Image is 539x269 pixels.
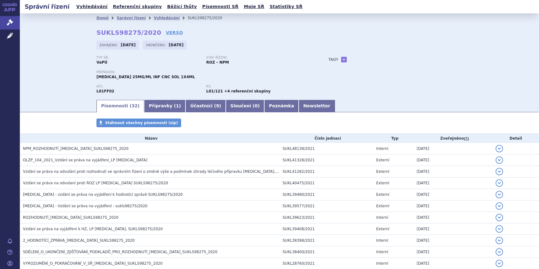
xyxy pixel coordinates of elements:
span: NPM_ROZHODNUTÍ_KEYTRUDA_SUKLS98275_2020 [23,146,128,151]
a: Běžící lhůty [165,2,199,11]
span: Externí [376,192,389,197]
span: OLZP_104_2021_Vzdání se práva na vyjádření_LP Keytruda [23,158,147,162]
a: Sloučení (0) [226,100,264,112]
span: Externí [376,181,389,185]
p: ATC: [96,85,200,88]
button: detail [496,202,503,210]
li: SUKLS98275/2020 [188,13,230,23]
td: SUKL39408/2021 [279,223,373,235]
span: Keytruda - vzdání se práva na vyjádření k hodnotící zprávě SUKLS98275/2020 [23,192,183,197]
span: 2_HODNOTÍCÍ_ZPRÁVA_KEYTRUDA_SUKLS98275_2020 [23,238,135,243]
button: detail [496,237,503,244]
span: VYROZUMĚNÍ_O_POKRAČOVÁNÍ_V_SŘ_KEYTRUDA_SUKLS98275_2020 [23,261,163,266]
button: detail [496,248,503,256]
td: [DATE] [413,212,492,223]
span: Interní [376,215,388,220]
span: Stáhnout všechny písemnosti (zip) [105,121,178,125]
td: [DATE] [413,246,492,258]
a: Písemnosti SŘ [200,2,240,11]
a: Písemnosti (32) [96,100,144,112]
span: Interní [376,261,388,266]
span: [MEDICAL_DATA] 25MG/ML INF CNC SOL 1X4ML [96,75,195,79]
span: Interní [376,238,388,243]
a: Moje SŘ [242,2,266,11]
p: Typ SŘ: [96,56,200,60]
a: VERSO [166,29,183,36]
p: Přípravek: [96,70,316,74]
button: detail [496,260,503,267]
span: Vzdání se práva na vyjádření k HZ, LP KEYTRUDA, SUKLS98275/2020 [23,227,163,231]
a: Účastníci (9) [185,100,225,112]
span: KEYTRUDA - Vzdání se práva na vyjádření - sukls98275/2020 [23,204,147,208]
td: SUKL41328/2021 [279,155,373,166]
td: SUKL48138/2021 [279,143,373,155]
a: Vyhledávání [74,2,109,11]
span: ROZHODNUTÍ_KEYTRUDA_SUKLS98275_2020 [23,215,118,220]
strong: [DATE] [169,43,184,47]
a: + [341,57,347,62]
td: SUKL39577/2021 [279,200,373,212]
span: Vzdání se práva na odvolaní proti ROZ LP Keytruda SUKLS98275/2020 [23,181,168,185]
strong: PEMBROLIZUMAB [96,89,114,93]
span: Externí [376,204,389,208]
abbr: (?) [464,137,469,141]
a: Vyhledávání [154,16,180,20]
td: [DATE] [413,200,492,212]
a: Přípravky (1) [144,100,185,112]
td: SUKL39623/2021 [279,212,373,223]
button: detail [496,145,503,152]
button: detail [496,191,503,198]
a: Správní řízení [117,16,146,20]
strong: pembrolizumab [206,89,223,93]
button: detail [496,156,503,164]
button: detail [496,168,503,175]
span: Interní [376,146,388,151]
span: 1 [176,103,179,108]
a: Newsletter [299,100,335,112]
span: 0 [255,103,258,108]
span: SDĚLENÍ_O_UKONČENÍ_ZJIŠŤOVÁNÍ_PODKLADŮ_PRO_ROZHODNUTÍ_KEYTRUDA_SUKLS98275_2020 [23,250,217,254]
a: Poznámka [264,100,299,112]
span: Externí [376,169,389,174]
td: SUKL40475/2021 [279,177,373,189]
button: detail [496,225,503,233]
a: Stáhnout všechny písemnosti (zip) [96,119,181,127]
td: [DATE] [413,189,492,200]
td: [DATE] [413,235,492,246]
button: detail [496,179,503,187]
span: Interní [376,250,388,254]
td: SUKL38400/2021 [279,246,373,258]
span: Ukončeno: [146,43,167,47]
h3: Tagy [328,56,338,63]
strong: +4 referenční skupiny [224,89,270,93]
p: RS: [206,85,310,88]
td: SUKL39480/2021 [279,189,373,200]
span: 9 [216,103,219,108]
h2: Správní řízení [20,2,74,11]
p: Stav řízení: [206,56,310,60]
th: Zveřejněno [413,134,492,143]
strong: SUKLS98275/2020 [96,29,161,36]
td: SUKL38398/2021 [279,235,373,246]
span: Externí [376,158,389,162]
strong: [DATE] [121,43,136,47]
th: Název [20,134,279,143]
span: Zahájeno: [100,43,119,47]
th: Detail [492,134,539,143]
td: [DATE] [413,166,492,177]
a: Referenční skupiny [111,2,164,11]
td: SUKL41282/2021 [279,166,373,177]
span: Vzdání se práva na odvolání proti rozhodnutí ve správním řízení o změně výše a podmínek úhrady lé... [23,169,351,174]
th: Typ [373,134,413,143]
td: [DATE] [413,177,492,189]
a: Domů [96,16,109,20]
td: [DATE] [413,143,492,155]
a: Statistiky SŘ [268,2,304,11]
strong: VaPÚ [96,60,107,65]
td: [DATE] [413,223,492,235]
td: [DATE] [413,155,492,166]
span: Externí [376,227,389,231]
button: detail [496,214,503,221]
th: Číslo jednací [279,134,373,143]
strong: ROZ – NPM [206,60,229,65]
